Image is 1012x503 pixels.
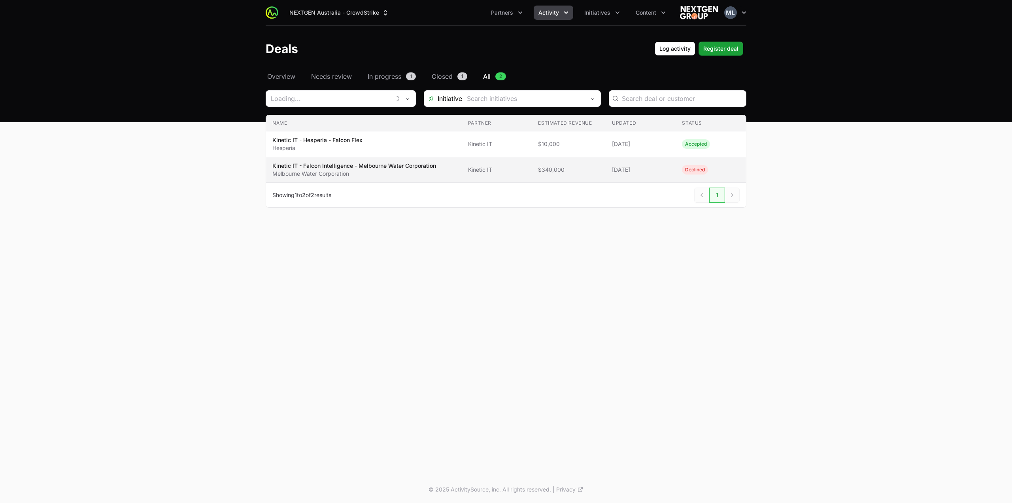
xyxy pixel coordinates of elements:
[483,72,491,81] span: All
[553,486,555,494] span: |
[655,42,743,56] div: Primary actions
[676,115,746,131] th: Status
[406,72,416,80] span: 1
[400,91,415,106] div: Open
[584,9,610,17] span: Initiatives
[703,44,738,53] span: Register deal
[285,6,394,20] div: Supplier switch menu
[538,166,599,174] span: $340,000
[538,9,559,17] span: Activity
[424,94,462,103] span: Initiative
[278,6,670,20] div: Main navigation
[266,72,746,81] nav: Deals navigation
[432,72,453,81] span: Closed
[709,188,725,203] span: 1
[266,90,746,208] section: Deals Filters
[680,5,718,21] img: NEXTGEN Australia
[272,162,436,170] p: Kinetic IT - Falcon Intelligence - Melbourne Water Corporation
[580,6,625,20] button: Initiatives
[631,6,670,20] div: Content menu
[486,6,527,20] div: Partners menu
[267,72,295,81] span: Overview
[585,91,600,106] div: Open
[311,72,352,81] span: Needs review
[272,191,331,199] p: Showing to of results
[468,140,526,148] span: Kinetic IT
[266,42,298,56] h1: Deals
[495,72,506,80] span: 2
[538,140,599,148] span: $10,000
[468,166,526,174] span: Kinetic IT
[486,6,527,20] button: Partners
[534,6,573,20] div: Activity menu
[724,6,737,19] img: Mustafa Larki
[457,72,467,80] span: 1
[266,115,462,131] th: Name
[622,94,741,103] input: Search deal or customer
[366,72,417,81] a: In progress1
[580,6,625,20] div: Initiatives menu
[272,136,363,144] p: Kinetic IT - Hesperia - Falcon Flex
[699,42,743,56] button: Register deal
[311,192,314,198] span: 2
[430,72,469,81] a: Closed1
[534,6,573,20] button: Activity
[285,6,394,20] button: NEXTGEN Australia - CrowdStrike
[659,44,691,53] span: Log activity
[462,91,585,106] input: Search initiatives
[636,9,656,17] span: Content
[612,140,670,148] span: [DATE]
[272,144,363,152] p: Hesperia
[429,486,551,494] p: © 2025 ActivitySource, inc. All rights reserved.
[655,42,695,56] button: Log activity
[532,115,606,131] th: Estimated revenue
[302,192,306,198] span: 2
[266,72,297,81] a: Overview
[462,115,532,131] th: Partner
[631,6,670,20] button: Content
[266,6,278,19] img: ActivitySource
[295,192,297,198] span: 1
[606,115,676,131] th: Updated
[556,486,583,494] a: Privacy
[491,9,513,17] span: Partners
[612,166,670,174] span: [DATE]
[310,72,353,81] a: Needs review
[272,170,436,178] p: Melbourne Water Corporation
[481,72,508,81] a: All2
[368,72,401,81] span: In progress
[266,91,390,106] input: Loading...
